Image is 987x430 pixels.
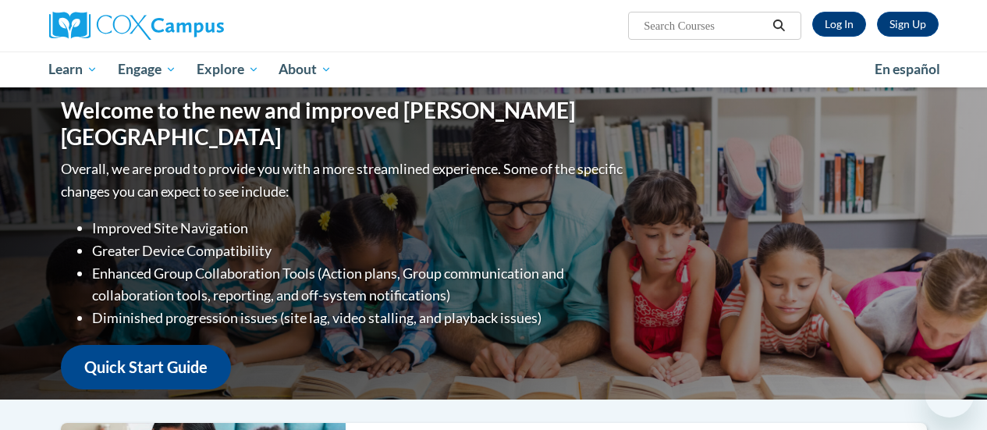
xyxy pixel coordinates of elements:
[197,60,259,79] span: Explore
[92,262,627,307] li: Enhanced Group Collaboration Tools (Action plans, Group communication and collaboration tools, re...
[92,240,627,262] li: Greater Device Compatibility
[767,16,790,35] button: Search
[92,307,627,329] li: Diminished progression issues (site lag, video stalling, and playback issues)
[812,12,866,37] a: Log In
[268,52,342,87] a: About
[875,61,940,77] span: En español
[642,16,767,35] input: Search Courses
[49,12,330,40] a: Cox Campus
[39,52,108,87] a: Learn
[118,60,176,79] span: Engage
[186,52,269,87] a: Explore
[61,98,627,150] h1: Welcome to the new and improved [PERSON_NAME][GEOGRAPHIC_DATA]
[61,158,627,203] p: Overall, we are proud to provide you with a more streamlined experience. Some of the specific cha...
[925,368,975,418] iframe: Button to launch messaging window
[279,60,332,79] span: About
[37,52,950,87] div: Main menu
[49,12,224,40] img: Cox Campus
[865,53,950,86] a: En español
[48,60,98,79] span: Learn
[92,217,627,240] li: Improved Site Navigation
[877,12,939,37] a: Register
[108,52,186,87] a: Engage
[61,345,231,389] a: Quick Start Guide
